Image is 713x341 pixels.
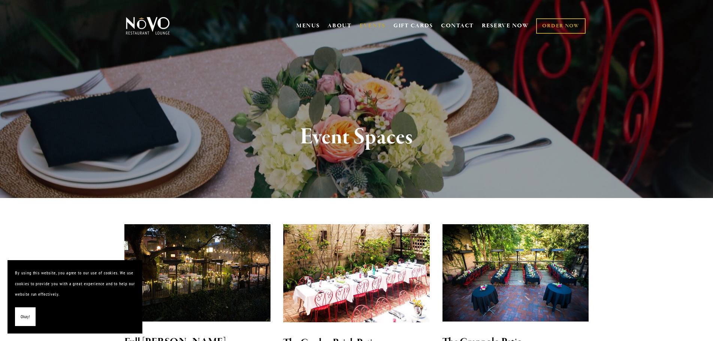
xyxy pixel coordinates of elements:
[283,224,430,322] img: bricks.jpg
[15,268,135,300] p: By using this website, you agree to our use of cookies. We use cookies to provide you with a grea...
[300,123,413,151] strong: Event Spaces
[441,19,474,33] a: CONTACT
[482,19,529,33] a: RESERVE NOW
[124,224,271,322] img: novo-restaurant-lounge-patio-33_v2.jpg
[296,22,320,30] a: MENUS
[124,16,171,35] img: Novo Restaurant &amp; Lounge
[327,22,352,30] a: ABOUT
[15,307,36,326] button: Okay!
[360,22,386,30] a: EVENTS
[7,260,142,334] section: Cookie banner
[393,19,433,33] a: GIFT CARDS
[21,311,30,322] span: Okay!
[442,224,589,322] img: Our Grappolo Patio seats 50 to 70 guests.
[536,18,585,34] a: ORDER NOW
